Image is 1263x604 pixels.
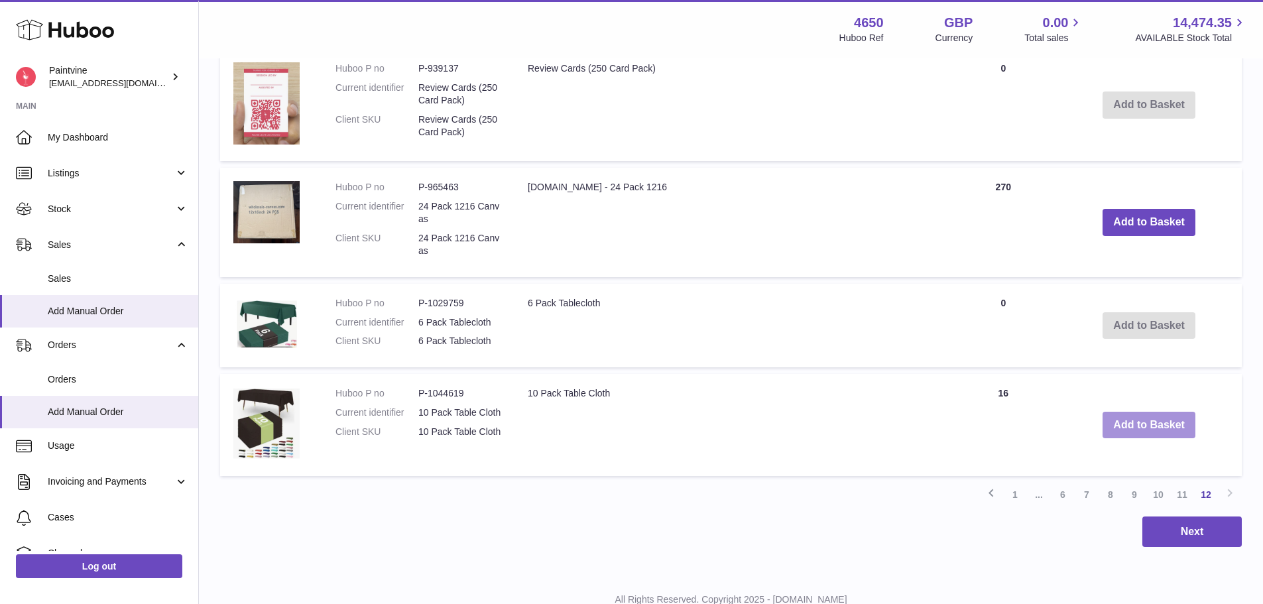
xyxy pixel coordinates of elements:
[335,387,418,400] dt: Huboo P no
[335,232,418,257] dt: Client SKU
[418,406,501,419] dd: 10 Pack Table Cloth
[48,131,188,144] span: My Dashboard
[935,32,973,44] div: Currency
[48,239,174,251] span: Sales
[335,113,418,139] dt: Client SKU
[233,387,300,459] img: 10 Pack Table Cloth
[335,181,418,194] dt: Huboo P no
[1043,14,1069,32] span: 0.00
[418,426,501,438] dd: 10 Pack Table Cloth
[335,200,418,225] dt: Current identifier
[1170,483,1194,507] a: 11
[418,297,501,310] dd: P-1029759
[418,200,501,225] dd: 24 Pack 1216 Canvas
[335,297,418,310] dt: Huboo P no
[418,62,501,75] dd: P-939137
[950,49,1056,161] td: 0
[1142,516,1242,548] button: Next
[418,316,501,329] dd: 6 Pack Tablecloth
[48,547,188,560] span: Channels
[418,82,501,107] dd: Review Cards (250 Card Pack)
[514,374,950,475] td: 10 Pack Table Cloth
[1135,32,1247,44] span: AVAILABLE Stock Total
[48,511,188,524] span: Cases
[514,49,950,161] td: Review Cards (250 Card Pack)
[48,373,188,386] span: Orders
[1194,483,1218,507] a: 12
[854,14,884,32] strong: 4650
[233,297,300,347] img: 6 Pack Tablecloth
[48,475,174,488] span: Invoicing and Payments
[1027,483,1051,507] span: ...
[48,203,174,215] span: Stock
[1122,483,1146,507] a: 9
[418,387,501,400] dd: P-1044619
[1146,483,1170,507] a: 10
[48,339,174,351] span: Orders
[839,32,884,44] div: Huboo Ref
[418,181,501,194] dd: P-965463
[514,284,950,368] td: 6 Pack Tablecloth
[1051,483,1075,507] a: 6
[233,62,300,145] img: Review Cards (250 Card Pack)
[418,113,501,139] dd: Review Cards (250 Card Pack)
[950,168,1056,276] td: 270
[944,14,973,32] strong: GBP
[49,78,195,88] span: [EMAIL_ADDRESS][DOMAIN_NAME]
[418,232,501,257] dd: 24 Pack 1216 Canvas
[1135,14,1247,44] a: 14,474.35 AVAILABLE Stock Total
[233,181,300,243] img: wholesale-canvas.com - 24 Pack 1216
[49,64,168,90] div: Paintvine
[1099,483,1122,507] a: 8
[335,335,418,347] dt: Client SKU
[48,440,188,452] span: Usage
[1075,483,1099,507] a: 7
[16,67,36,87] img: euan@paintvine.co.uk
[1024,32,1083,44] span: Total sales
[335,406,418,419] dt: Current identifier
[1103,209,1195,236] button: Add to Basket
[335,426,418,438] dt: Client SKU
[48,272,188,285] span: Sales
[48,167,174,180] span: Listings
[48,406,188,418] span: Add Manual Order
[335,316,418,329] dt: Current identifier
[335,82,418,107] dt: Current identifier
[950,374,1056,475] td: 16
[950,284,1056,368] td: 0
[335,62,418,75] dt: Huboo P no
[514,168,950,276] td: [DOMAIN_NAME] - 24 Pack 1216
[1003,483,1027,507] a: 1
[418,335,501,347] dd: 6 Pack Tablecloth
[16,554,182,578] a: Log out
[1024,14,1083,44] a: 0.00 Total sales
[1103,412,1195,439] button: Add to Basket
[48,305,188,318] span: Add Manual Order
[1173,14,1232,32] span: 14,474.35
